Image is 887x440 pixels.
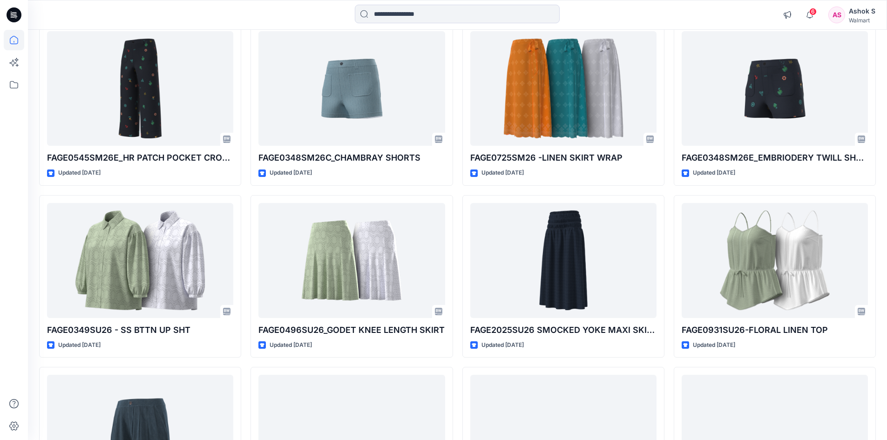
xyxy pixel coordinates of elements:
div: Walmart [849,17,875,24]
p: FAGE0496SU26_GODET KNEE LENGTH SKIRT [258,324,445,337]
p: Updated [DATE] [693,340,735,350]
a: FAGE0348SM26E_EMBRIODERY TWILL SHORTS [682,31,868,146]
a: FAGE0349SU26 - SS BTTN UP SHT [47,203,233,318]
p: FAGE0725SM26 -LINEN SKIRT WRAP [470,151,657,164]
p: FAGE0348SM26C_CHAMBRAY SHORTS [258,151,445,164]
a: FAGE0348SM26C_CHAMBRAY SHORTS [258,31,445,146]
p: Updated [DATE] [693,168,735,178]
a: FAGE0931SU26-FLORAL LINEN TOP [682,203,868,318]
p: FAGE0349SU26 - SS BTTN UP SHT [47,324,233,337]
p: Updated [DATE] [270,340,312,350]
a: FAGE0496SU26_GODET KNEE LENGTH SKIRT [258,203,445,318]
a: FAGE0725SM26 -LINEN SKIRT WRAP [470,31,657,146]
div: AS [828,7,845,23]
p: FAGE0348SM26E_EMBRIODERY TWILL SHORTS [682,151,868,164]
p: Updated [DATE] [270,168,312,178]
p: Updated [DATE] [481,168,524,178]
p: Updated [DATE] [58,340,101,350]
p: FAGE0931SU26-FLORAL LINEN TOP [682,324,868,337]
p: FAGE0545SM26E_HR PATCH POCKET CROPPED WIDE LEG [47,151,233,164]
p: FAGE2025SU26 SMOCKED YOKE MAXI SKIRT [470,324,657,337]
p: Updated [DATE] [481,340,524,350]
p: Updated [DATE] [58,168,101,178]
div: Ashok S [849,6,875,17]
a: FAGE2025SU26 SMOCKED YOKE MAXI SKIRT [470,203,657,318]
span: 6 [809,8,817,15]
a: FAGE0545SM26E_HR PATCH POCKET CROPPED WIDE LEG [47,31,233,146]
